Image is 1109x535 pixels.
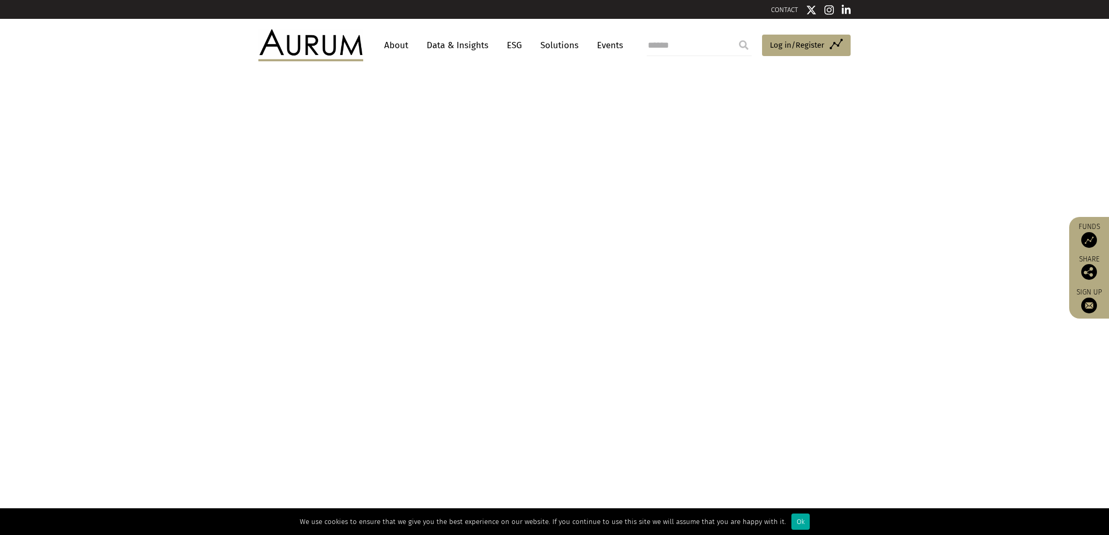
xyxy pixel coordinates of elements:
a: CONTACT [771,6,798,14]
span: Log in/Register [770,39,824,51]
div: Share [1074,256,1104,280]
img: Aurum [258,29,363,61]
img: Twitter icon [806,5,817,15]
a: Solutions [535,36,584,55]
a: Funds [1074,222,1104,248]
a: Log in/Register [762,35,851,57]
a: Sign up [1074,288,1104,313]
img: Sign up to our newsletter [1081,298,1097,313]
a: Events [592,36,623,55]
a: Data & Insights [421,36,494,55]
img: Share this post [1081,264,1097,280]
img: Instagram icon [824,5,834,15]
img: Access Funds [1081,232,1097,248]
a: About [379,36,414,55]
input: Submit [733,35,754,56]
div: Ok [791,514,810,530]
a: ESG [502,36,527,55]
img: Linkedin icon [842,5,851,15]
